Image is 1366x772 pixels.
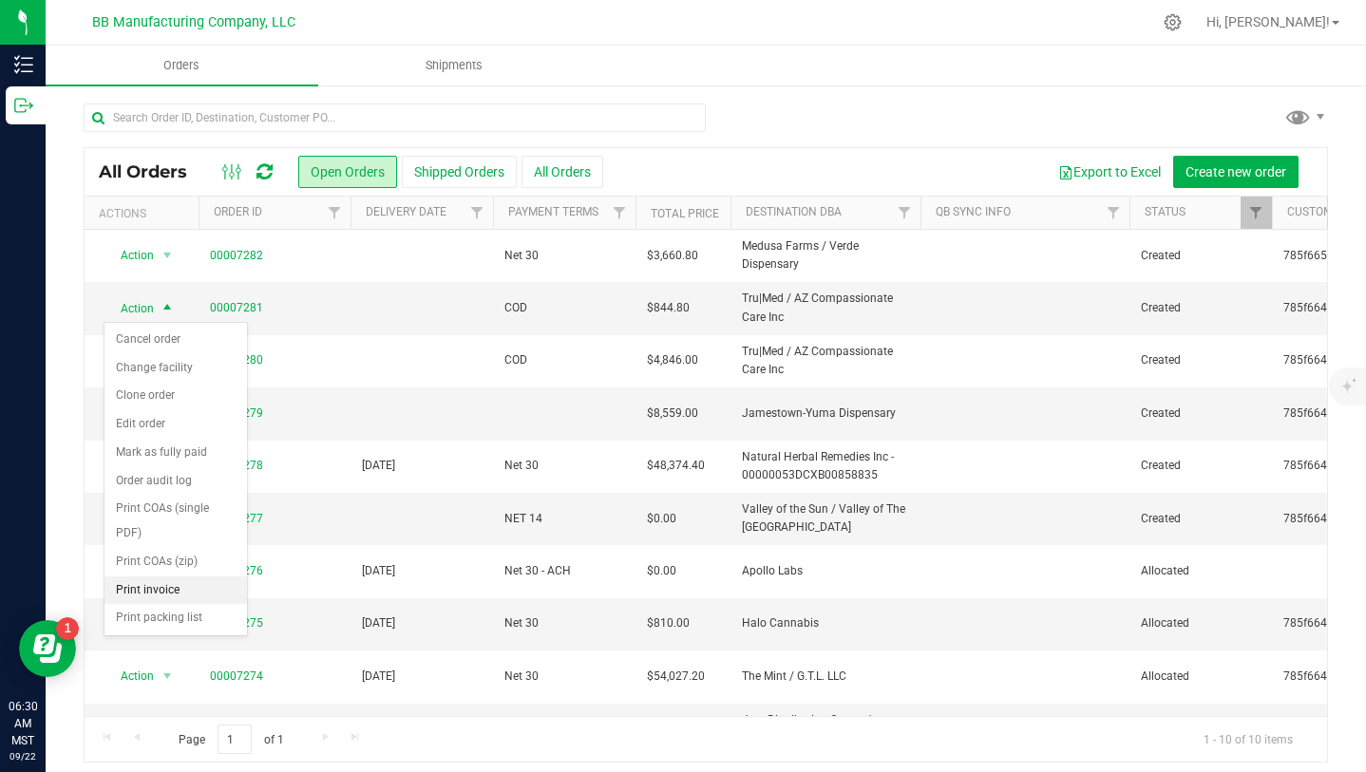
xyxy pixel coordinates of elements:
span: Medusa Farms / Verde Dispensary [742,237,909,273]
li: Edit order [104,410,247,439]
span: Page of 1 [162,725,299,754]
span: Created [1141,351,1261,369]
a: Filter [604,197,636,229]
a: Total Price [651,207,719,220]
span: [DATE] [362,562,395,580]
span: $4,846.00 [647,351,698,369]
a: Status [1145,205,1186,218]
span: Net 30 [504,247,624,265]
span: Apollo Labs [742,562,909,580]
span: $844.80 [647,299,690,317]
span: Allocated [1141,614,1261,632]
span: Orders [138,57,225,74]
span: $54,027.20 [647,668,705,686]
a: Filter [319,197,351,229]
span: COD [504,351,624,369]
span: $0.00 [647,510,676,528]
button: All Orders [522,156,603,188]
input: 1 [218,725,252,754]
a: Filter [462,197,493,229]
span: 1 - 10 of 10 items [1188,725,1308,753]
span: [DATE] [362,668,395,686]
span: Halo Cannabis [742,614,909,632]
span: All Orders [99,161,206,182]
a: Filter [889,197,920,229]
span: Net 30 [504,668,624,686]
span: The Mint / G.T.L. LLC [742,668,909,686]
span: Created [1141,457,1261,475]
span: Action [104,242,155,269]
button: Create new order [1173,156,1299,188]
span: BB Manufacturing Company, LLC [92,14,295,30]
a: Order ID [214,205,262,218]
a: 00007274 [210,668,263,686]
button: Shipped Orders [402,156,517,188]
span: Natural Herbal Remedies Inc - 00000053DCXB00858835 [742,448,909,484]
li: Print invoice [104,576,247,605]
iframe: Resource center [19,620,76,677]
button: Export to Excel [1046,156,1173,188]
span: Allocated [1141,562,1261,580]
button: Open Orders [298,156,397,188]
li: Cancel order [104,326,247,354]
input: Search Order ID, Destination, Customer PO... [84,104,706,132]
li: Change facility [104,354,247,383]
a: Filter [1241,197,1272,229]
span: Created [1141,299,1261,317]
li: Order audit log [104,467,247,496]
p: 06:30 AM MST [9,698,37,749]
li: Clone order [104,382,247,410]
span: $8,559.00 [647,405,698,423]
a: QB Sync Info [936,205,1011,218]
span: Created [1141,247,1261,265]
span: Tru|Med / AZ Compassionate Care Inc [742,343,909,379]
span: Net 30 [504,614,624,632]
a: Orders [46,46,318,85]
a: Shipments [318,46,591,85]
p: 09/22 [9,749,37,763]
inline-svg: Inventory [14,55,33,74]
span: [DATE] [362,614,395,632]
span: Created [1141,405,1261,423]
li: Print packing list [104,604,247,632]
inline-svg: Outbound [14,96,33,115]
div: Actions [99,207,191,220]
a: 00007282 [210,247,263,265]
span: Shipments [400,57,508,74]
span: Jars Distribution Center / Legacy & Co [742,711,909,747]
div: Manage settings [1161,13,1185,31]
span: Hi, [PERSON_NAME]! [1206,14,1330,29]
a: Filter [1098,197,1129,229]
span: select [156,663,180,689]
span: COD [504,299,624,317]
span: $3,660.80 [647,247,698,265]
span: [DATE] [362,457,395,475]
span: Action [104,295,155,322]
a: Delivery Date [366,205,446,218]
span: Net 30 - ACH [504,562,624,580]
span: Create new order [1186,164,1286,179]
li: Print COAs (zip) [104,548,247,576]
span: NET 14 [504,510,624,528]
span: $0.00 [647,562,676,580]
span: select [156,295,180,322]
span: Action [104,663,155,689]
span: Jamestown-Yuma Dispensary [742,405,909,423]
a: Payment Terms [508,205,598,218]
li: Print COAs (single PDF) [104,495,247,547]
span: Allocated [1141,668,1261,686]
span: $810.00 [647,614,690,632]
span: Valley of the Sun / Valley of The [GEOGRAPHIC_DATA] [742,500,909,537]
span: Tru|Med / AZ Compassionate Care Inc [742,290,909,326]
a: 00007281 [210,299,263,317]
li: Mark as fully paid [104,439,247,467]
span: select [156,242,180,269]
a: Destination DBA [746,205,842,218]
span: $48,374.40 [647,457,705,475]
span: Created [1141,510,1261,528]
a: Customer PO [1287,205,1364,218]
iframe: Resource center unread badge [56,617,79,640]
span: Net 30 [504,457,624,475]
